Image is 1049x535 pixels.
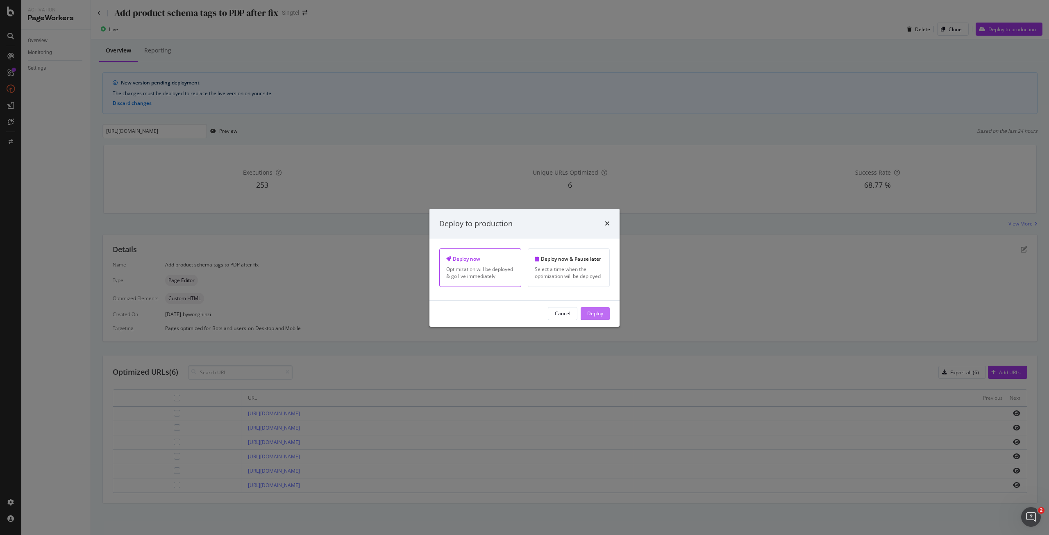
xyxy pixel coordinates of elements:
[446,266,514,280] div: Optimization will be deployed & go live immediately
[439,218,513,229] div: Deploy to production
[555,310,570,317] div: Cancel
[446,255,514,262] div: Deploy now
[548,307,577,320] button: Cancel
[587,310,603,317] div: Deploy
[535,255,603,262] div: Deploy now & Pause later
[1021,507,1041,527] iframe: Intercom live chat
[1038,507,1044,514] span: 2
[581,307,610,320] button: Deploy
[605,218,610,229] div: times
[535,266,603,280] div: Select a time when the optimization will be deployed
[429,208,620,326] div: modal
